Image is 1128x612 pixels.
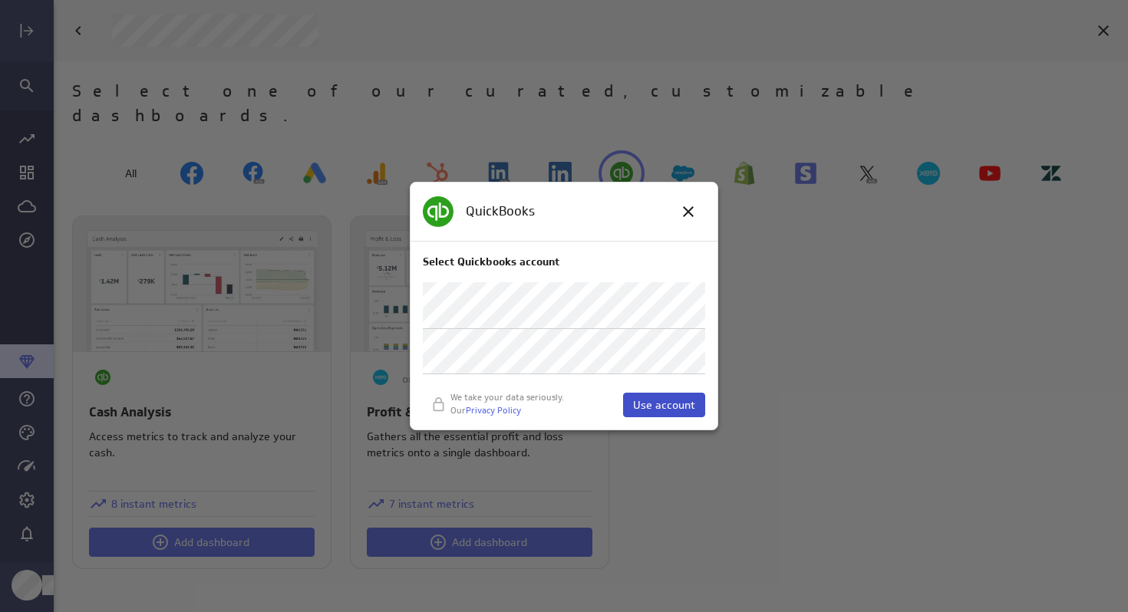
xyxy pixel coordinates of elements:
p: We take your data seriously. Our [450,391,565,417]
div: Cheryl_Aug 24, 2025 2:22 AM (GMT), Quickbooks [423,282,705,328]
img: service icon [423,196,454,227]
span: Use account [633,398,695,412]
div: Add new account, undefined [423,328,705,374]
p: QuickBooks [466,202,535,221]
a: Privacy Policy [466,404,521,416]
p: Select Quickbooks account [423,254,705,270]
button: Use account [623,393,705,417]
